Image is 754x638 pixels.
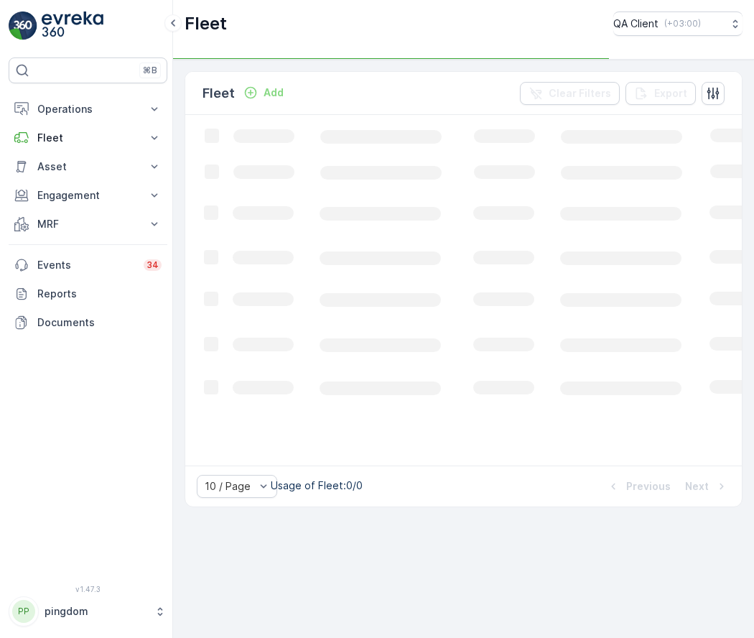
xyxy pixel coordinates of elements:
[42,11,103,40] img: logo_light-DOdMpM7g.png
[9,11,37,40] img: logo
[238,84,289,101] button: Add
[605,478,672,495] button: Previous
[520,82,620,105] button: Clear Filters
[203,83,235,103] p: Fleet
[654,86,687,101] p: Export
[685,479,709,494] p: Next
[146,259,159,271] p: 34
[185,12,227,35] p: Fleet
[9,95,167,124] button: Operations
[684,478,730,495] button: Next
[9,181,167,210] button: Engagement
[9,152,167,181] button: Asset
[37,188,139,203] p: Engagement
[37,287,162,301] p: Reports
[45,604,147,619] p: pingdom
[626,479,671,494] p: Previous
[143,65,157,76] p: ⌘B
[625,82,696,105] button: Export
[9,279,167,308] a: Reports
[613,11,743,36] button: QA Client(+03:00)
[37,315,162,330] p: Documents
[9,585,167,593] span: v 1.47.3
[37,217,139,231] p: MRF
[9,210,167,239] button: MRF
[37,102,139,116] p: Operations
[9,251,167,279] a: Events34
[271,478,363,493] p: Usage of Fleet : 0/0
[37,159,139,174] p: Asset
[9,596,167,627] button: PPpingdom
[664,18,701,29] p: ( +03:00 )
[37,258,135,272] p: Events
[37,131,139,145] p: Fleet
[613,17,658,31] p: QA Client
[9,124,167,152] button: Fleet
[12,600,35,623] div: PP
[9,308,167,337] a: Documents
[549,86,611,101] p: Clear Filters
[264,85,284,100] p: Add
